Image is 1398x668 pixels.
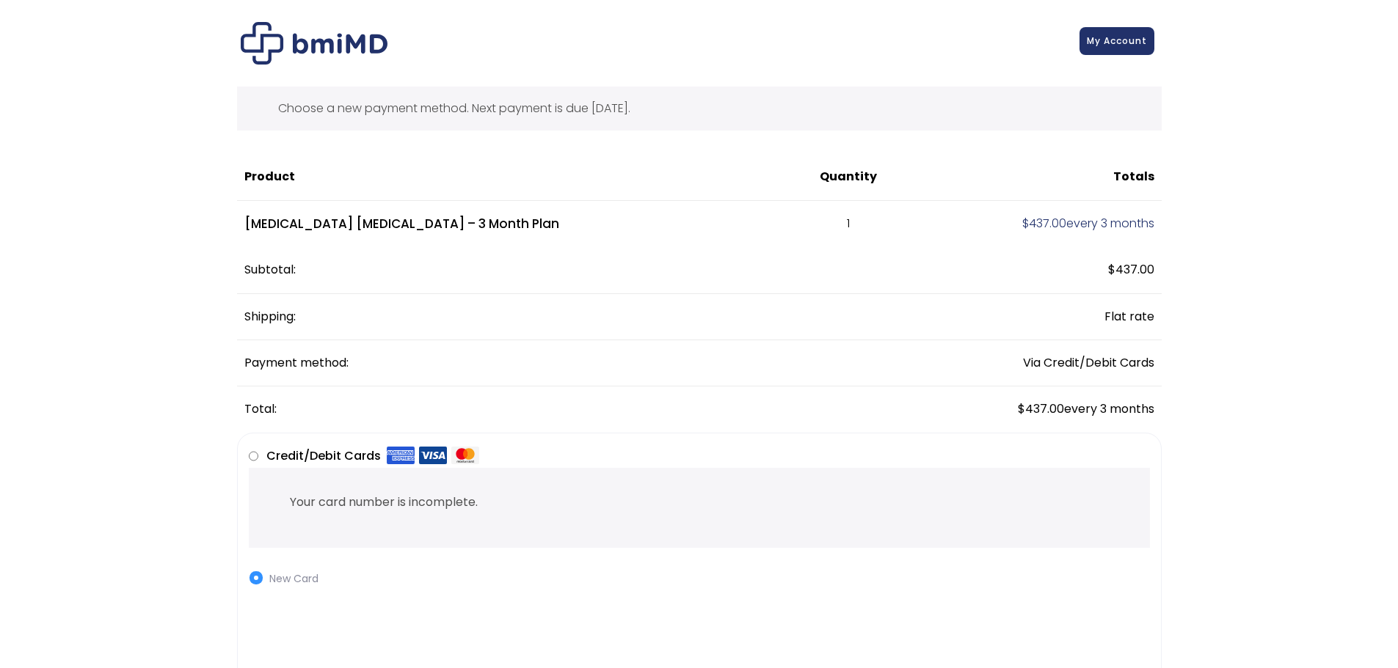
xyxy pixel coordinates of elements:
th: Total: [237,386,909,432]
span: $ [1018,400,1025,417]
span: $ [1108,261,1115,278]
td: Flat rate [909,294,1162,340]
th: Quantity [788,154,909,200]
label: Credit/Debit Cards [266,444,479,468]
img: Amex [387,446,415,465]
td: Via Credit/Debit Cards [909,340,1162,386]
span: 437.00 [1018,400,1064,417]
img: Visa [419,446,447,465]
th: Product [237,154,788,200]
a: My Account [1080,27,1154,55]
li: Your card number is incomplete. [290,480,1126,525]
img: Checkout [241,22,387,65]
img: Mastercard [451,446,479,465]
span: My Account [1087,34,1147,47]
span: 437.00 [1108,261,1154,278]
td: every 3 months [909,201,1162,248]
td: 1 [788,201,909,248]
td: every 3 months [909,386,1162,432]
th: Payment method: [237,340,909,386]
div: Choose a new payment method. Next payment is due [DATE]. [237,87,1162,131]
td: [MEDICAL_DATA] [MEDICAL_DATA] – 3 Month Plan [237,201,788,248]
th: Totals [909,154,1162,200]
th: Subtotal: [237,247,909,293]
span: 437.00 [1022,215,1066,232]
span: $ [1022,215,1029,232]
label: New Card [249,571,1150,587]
th: Shipping: [237,294,909,340]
